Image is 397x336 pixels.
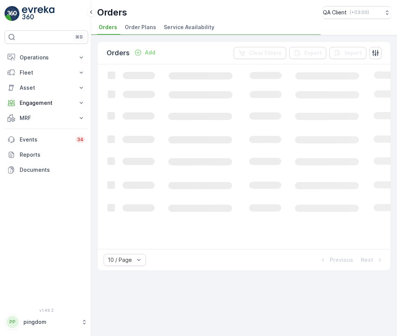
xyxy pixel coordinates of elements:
[20,136,71,143] p: Events
[22,6,54,21] img: logo_light-DOdMpM7g.png
[330,256,353,264] p: Previous
[20,84,73,92] p: Asset
[329,47,366,59] button: Import
[304,49,322,57] p: Export
[5,65,88,80] button: Fleet
[20,151,85,159] p: Reports
[5,308,88,313] span: v 1.49.2
[289,47,326,59] button: Export
[145,49,155,56] p: Add
[5,147,88,162] a: Reports
[77,137,84,143] p: 34
[20,114,73,122] p: MRF
[164,23,214,31] span: Service Availability
[5,80,88,95] button: Asset
[249,49,282,57] p: Clear Filters
[5,110,88,126] button: MRF
[350,9,369,16] p: ( +03:00 )
[323,6,391,19] button: QA Client(+03:00)
[6,316,19,328] div: PP
[125,23,156,31] span: Order Plans
[20,69,73,76] p: Fleet
[20,99,73,107] p: Engagement
[5,50,88,65] button: Operations
[318,255,354,264] button: Previous
[5,314,88,330] button: PPpingdom
[20,54,73,61] p: Operations
[5,132,88,147] a: Events34
[23,318,78,326] p: pingdom
[99,23,117,31] span: Orders
[5,6,20,21] img: logo
[5,95,88,110] button: Engagement
[20,166,85,174] p: Documents
[107,48,130,58] p: Orders
[234,47,286,59] button: Clear Filters
[131,48,158,57] button: Add
[344,49,362,57] p: Import
[360,255,385,264] button: Next
[5,162,88,177] a: Documents
[97,6,127,19] p: Orders
[75,34,83,40] p: ⌘B
[361,256,373,264] p: Next
[323,9,347,16] p: QA Client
